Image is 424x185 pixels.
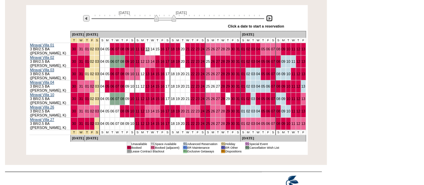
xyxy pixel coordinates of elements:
[246,109,250,113] a: 02
[246,84,250,88] a: 02
[165,72,169,76] a: 17
[196,109,200,113] a: 23
[95,97,99,101] a: 03
[271,109,275,113] a: 07
[125,97,129,101] a: 09
[181,47,185,51] a: 20
[276,59,280,63] a: 08
[186,59,190,63] a: 21
[231,59,235,63] a: 30
[105,109,109,113] a: 05
[150,84,155,88] a: 14
[191,97,195,101] a: 22
[165,84,169,88] a: 17
[120,59,124,63] a: 08
[79,109,83,113] a: 31
[276,47,280,51] a: 08
[211,97,215,101] a: 26
[181,97,185,101] a: 20
[231,47,235,51] a: 30
[221,84,225,88] a: 28
[286,109,290,113] a: 10
[226,72,230,76] a: 29
[156,84,160,88] a: 15
[115,47,119,51] a: 07
[171,109,175,113] a: 18
[200,47,204,51] a: 24
[72,97,76,101] a: 30
[291,59,295,63] a: 11
[100,59,104,63] a: 04
[135,59,139,63] a: 11
[85,84,89,88] a: 01
[281,72,285,76] a: 09
[156,72,160,76] a: 15
[150,109,155,113] a: 14
[226,59,230,63] a: 29
[171,84,175,88] a: 18
[105,122,109,126] a: 05
[286,72,290,76] a: 10
[251,97,255,101] a: 03
[296,97,300,101] a: 12
[266,47,270,51] a: 06
[281,109,285,113] a: 09
[266,59,270,63] a: 06
[115,84,119,88] a: 07
[241,47,245,51] a: 01
[181,59,185,63] a: 20
[266,84,270,88] a: 06
[100,84,104,88] a: 04
[291,47,295,51] a: 11
[196,47,200,51] a: 23
[156,109,160,113] a: 15
[251,84,255,88] a: 03
[110,59,114,63] a: 06
[256,47,260,51] a: 04
[120,109,124,113] a: 08
[256,59,260,63] a: 04
[83,15,89,21] img: Previous
[30,93,54,97] a: Miraval Villa 10
[226,84,230,88] a: 29
[135,72,139,76] a: 11
[125,109,129,113] a: 09
[130,122,134,126] a: 10
[291,72,295,76] a: 11
[226,97,230,101] a: 29
[216,72,220,76] a: 27
[145,122,149,126] a: 13
[140,59,144,63] a: 12
[72,122,76,126] a: 30
[301,109,305,113] a: 13
[79,84,83,88] a: 31
[90,59,94,63] a: 02
[211,84,215,88] a: 26
[271,72,275,76] a: 07
[221,72,225,76] a: 28
[79,72,83,76] a: 31
[100,47,104,51] a: 04
[85,97,89,101] a: 01
[30,118,54,122] a: Miraval Villa 27
[90,97,94,101] a: 02
[130,72,134,76] a: 10
[231,97,235,101] a: 30
[206,59,210,63] a: 25
[261,59,265,63] a: 05
[191,84,195,88] a: 22
[251,59,255,63] a: 03
[135,97,139,101] a: 11
[115,72,119,76] a: 07
[115,122,119,126] a: 07
[130,47,134,51] a: 10
[241,109,245,113] a: 01
[236,59,240,63] a: 31
[216,47,220,51] a: 27
[241,97,245,101] a: 01
[145,72,149,76] a: 13
[110,47,114,51] a: 06
[110,122,114,126] a: 06
[211,109,215,113] a: 26
[125,122,129,126] a: 09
